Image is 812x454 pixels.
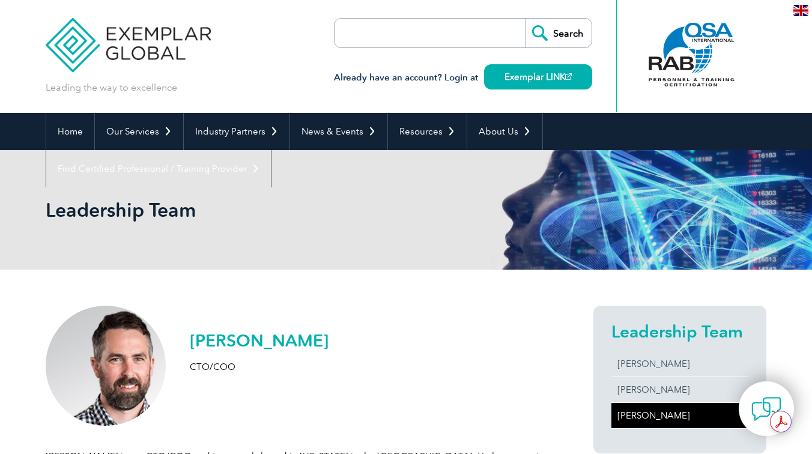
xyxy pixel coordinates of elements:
a: Our Services [95,113,183,150]
a: Industry Partners [184,113,289,150]
img: contact-chat.png [751,394,781,424]
img: open_square.png [565,73,572,80]
a: Exemplar LINK [484,64,592,89]
a: About Us [467,113,542,150]
a: [PERSON_NAME] [611,377,748,402]
h2: Leadership Team [611,322,748,341]
a: News & Events [290,113,387,150]
h3: Already have an account? Login at [334,70,592,85]
p: Leading the way to excellence [46,81,177,94]
a: Resources [388,113,467,150]
p: CTO/COO [190,360,329,374]
a: [PERSON_NAME] [611,403,748,428]
h1: Leadership Team [46,198,507,222]
img: en [793,5,808,16]
a: Find Certified Professional / Training Provider [46,150,271,187]
h2: [PERSON_NAME] [190,331,329,350]
a: Home [46,113,94,150]
input: Search [526,19,592,47]
a: [PERSON_NAME] [611,351,748,377]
